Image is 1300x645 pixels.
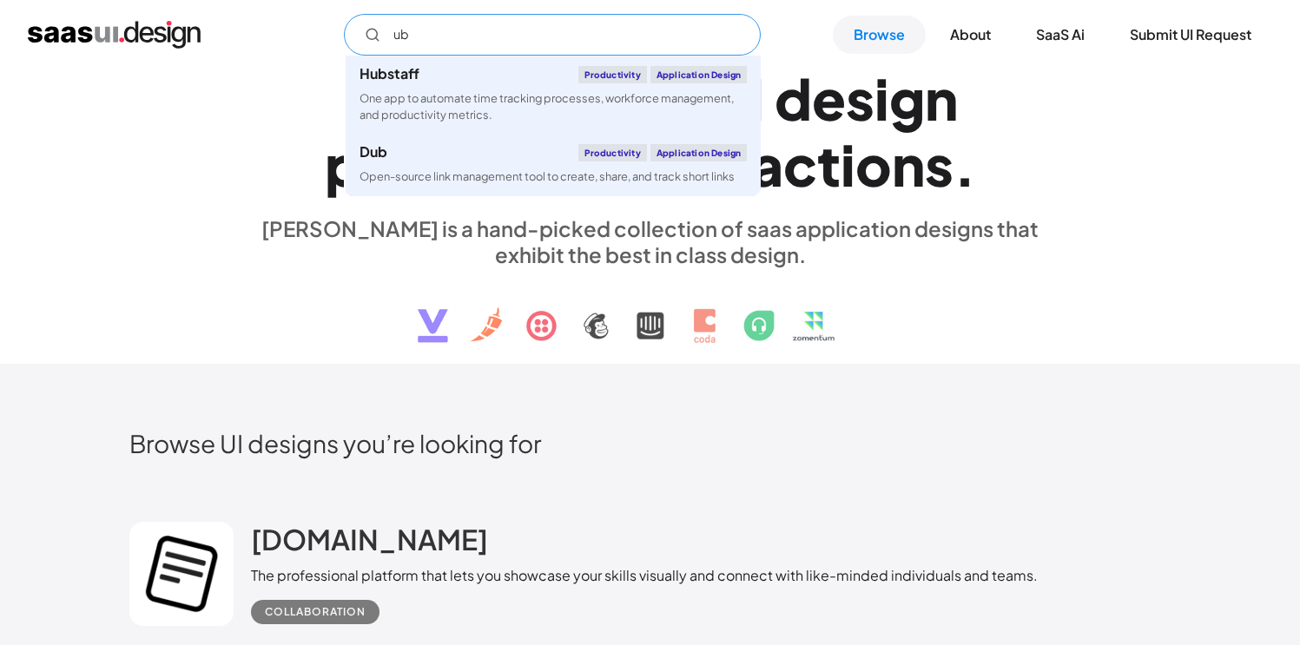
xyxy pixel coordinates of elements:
[650,144,748,161] div: Application Design
[925,131,954,198] div: s
[783,131,817,198] div: c
[833,16,926,54] a: Browse
[751,131,783,198] div: a
[925,65,958,132] div: n
[1109,16,1272,54] a: Submit UI Request
[929,16,1012,54] a: About
[729,131,751,198] div: r
[251,565,1038,586] div: The professional platform that lets you showcase your skills visually and connect with like-minde...
[775,65,812,132] div: d
[812,65,846,132] div: e
[360,168,735,185] div: Open-source link management tool to create, share, and track short links
[344,14,761,56] form: Email Form
[530,131,558,198] div: s
[578,66,646,83] div: Productivity
[441,131,475,198] div: e
[343,65,376,132] div: E
[696,131,729,198] div: e
[344,14,761,56] input: Search UI designs you're looking for...
[251,215,1050,267] div: [PERSON_NAME] is a hand-picked collection of saas application designs that exhibit the best in cl...
[1015,16,1105,54] a: SaaS Ai
[624,131,639,198] div: i
[28,21,201,49] a: home
[841,131,855,198] div: i
[846,65,874,132] div: s
[394,131,418,198] div: t
[497,131,530,198] div: n
[954,131,976,198] div: .
[418,131,441,198] div: t
[569,131,614,198] div: &
[639,131,672,198] div: n
[578,144,646,161] div: Productivity
[360,67,419,81] div: Hubstaff
[360,145,387,159] div: Dub
[129,428,1171,458] h2: Browse UI designs you’re looking for
[346,134,761,195] a: DubProductivityApplication DesignOpen-source link management tool to create, share, and track sho...
[874,65,889,132] div: i
[346,56,761,134] a: HubstaffProductivityApplication DesignOne app to automate time tracking processes, workforce mana...
[387,267,914,358] img: text, icon, saas logo
[817,131,841,198] div: t
[325,131,362,198] div: p
[251,522,488,565] a: [DOMAIN_NAME]
[892,131,925,198] div: n
[672,131,696,198] div: t
[889,65,925,132] div: g
[251,522,488,556] h2: [DOMAIN_NAME]
[360,90,747,123] div: One app to automate time tracking processes, workforce management, and productivity metrics.
[650,66,748,83] div: Application Design
[362,131,394,198] div: a
[265,602,366,622] div: Collaboration
[251,65,1050,199] h1: Explore SaaS UI design patterns & interactions.
[475,131,497,198] div: r
[855,131,892,198] div: o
